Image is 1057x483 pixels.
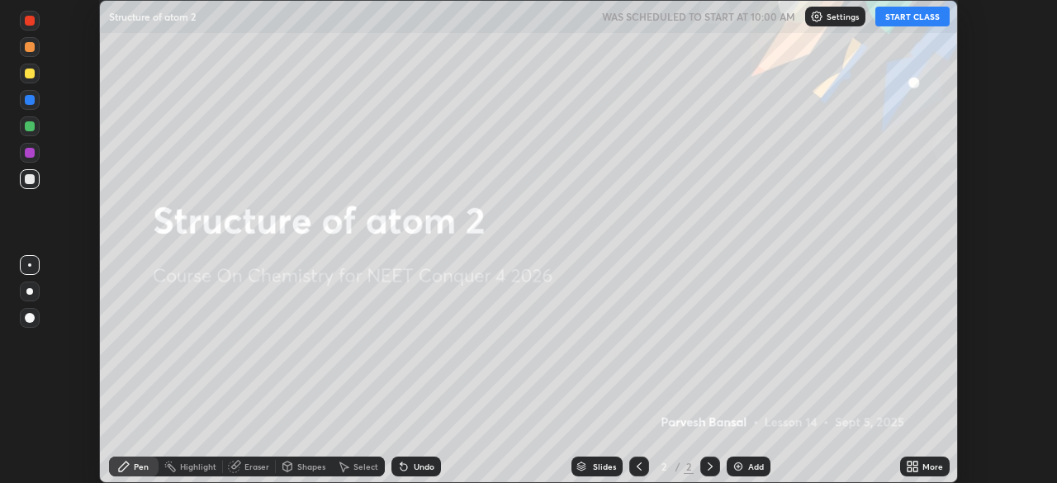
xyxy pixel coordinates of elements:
div: Add [748,462,764,471]
div: Undo [414,462,434,471]
div: More [922,462,943,471]
img: class-settings-icons [810,10,823,23]
div: 2 [684,459,694,474]
div: Eraser [244,462,269,471]
div: Select [353,462,378,471]
div: Pen [134,462,149,471]
img: add-slide-button [732,460,745,473]
p: Settings [827,12,859,21]
div: Shapes [297,462,325,471]
h5: WAS SCHEDULED TO START AT 10:00 AM [602,9,795,24]
div: 2 [656,462,672,471]
div: / [675,462,680,471]
div: Slides [593,462,616,471]
div: Highlight [180,462,216,471]
p: Structure of atom 2 [109,10,196,23]
button: START CLASS [875,7,950,26]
